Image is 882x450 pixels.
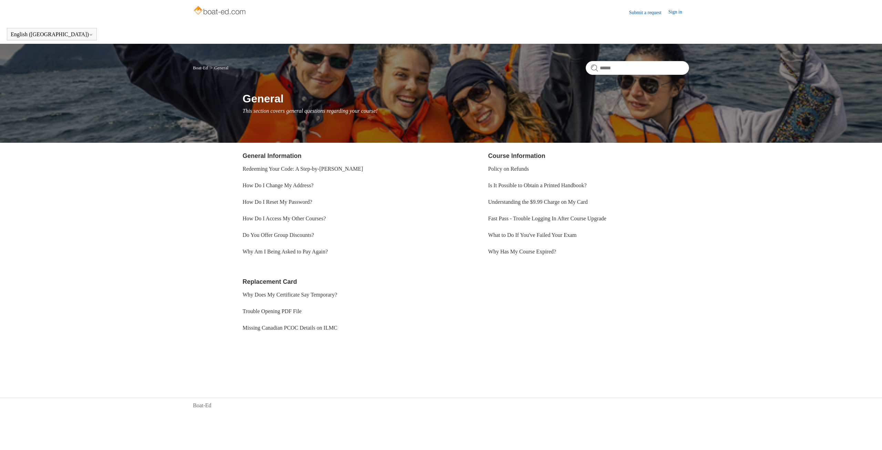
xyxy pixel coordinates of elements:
img: Boat-Ed Help Center home page [193,4,248,18]
input: Search [586,61,689,75]
a: Why Does My Certificate Say Temporary? [243,292,337,298]
a: How Do I Access My Other Courses? [243,216,326,221]
a: Understanding the $9.99 Charge on My Card [488,199,588,205]
li: Boat-Ed [193,65,209,70]
a: Is It Possible to Obtain a Printed Handbook? [488,182,587,188]
p: This section covers general questions regarding your course! [243,107,689,115]
li: General [209,65,228,70]
a: Boat-Ed [193,65,208,70]
a: Replacement Card [243,278,297,285]
h1: General [243,90,689,107]
button: English ([GEOGRAPHIC_DATA]) [11,31,93,38]
a: Do You Offer Group Discounts? [243,232,314,238]
a: Why Has My Course Expired? [488,249,556,254]
a: How Do I Change My Address? [243,182,314,188]
a: Trouble Opening PDF File [243,308,301,314]
a: Why Am I Being Asked to Pay Again? [243,249,328,254]
a: Submit a request [629,9,668,16]
a: Sign in [668,8,689,17]
a: Redeeming Your Code: A Step-by-[PERSON_NAME] [243,166,363,172]
a: What to Do If You've Failed Your Exam [488,232,577,238]
a: Missing Canadian PCOC Details on ILMC [243,325,337,331]
a: How Do I Reset My Password? [243,199,312,205]
a: General Information [243,152,301,159]
a: Course Information [488,152,545,159]
a: Fast Pass - Trouble Logging In After Course Upgrade [488,216,606,221]
a: Policy on Refunds [488,166,529,172]
a: Boat-Ed [193,401,211,410]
